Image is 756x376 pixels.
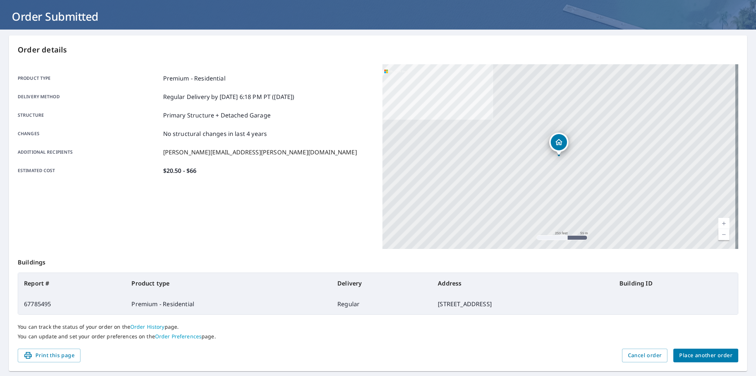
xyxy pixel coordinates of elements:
[18,294,126,314] td: 67785495
[679,351,732,360] span: Place another order
[18,349,80,362] button: Print this page
[126,273,331,294] th: Product type
[18,333,738,340] p: You can update and set your order preferences on the page.
[18,92,160,101] p: Delivery method
[18,74,160,83] p: Product type
[18,166,160,175] p: Estimated cost
[18,111,160,120] p: Structure
[163,74,226,83] p: Premium - Residential
[331,273,432,294] th: Delivery
[24,351,75,360] span: Print this page
[18,129,160,138] p: Changes
[673,349,738,362] button: Place another order
[9,9,747,24] h1: Order Submitted
[126,294,331,314] td: Premium - Residential
[163,166,197,175] p: $20.50 - $66
[622,349,668,362] button: Cancel order
[163,92,295,101] p: Regular Delivery by [DATE] 6:18 PM PT ([DATE])
[155,333,202,340] a: Order Preferences
[18,148,160,157] p: Additional recipients
[718,229,729,240] a: Current Level 17, Zoom Out
[432,273,614,294] th: Address
[718,218,729,229] a: Current Level 17, Zoom In
[549,133,568,155] div: Dropped pin, building 1, Residential property, 3822 Highway D Defiance, MO 63341
[163,148,357,157] p: [PERSON_NAME][EMAIL_ADDRESS][PERSON_NAME][DOMAIN_NAME]
[163,111,271,120] p: Primary Structure + Detached Garage
[163,129,267,138] p: No structural changes in last 4 years
[614,273,738,294] th: Building ID
[18,249,738,273] p: Buildings
[432,294,614,314] td: [STREET_ADDRESS]
[628,351,662,360] span: Cancel order
[18,44,738,55] p: Order details
[18,324,738,330] p: You can track the status of your order on the page.
[18,273,126,294] th: Report #
[130,323,165,330] a: Order History
[331,294,432,314] td: Regular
